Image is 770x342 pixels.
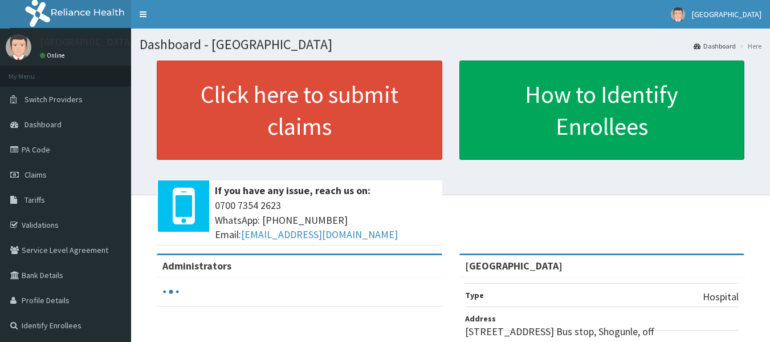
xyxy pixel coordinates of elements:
p: [GEOGRAPHIC_DATA] [40,37,134,47]
b: Type [465,290,484,300]
strong: [GEOGRAPHIC_DATA] [465,259,563,272]
li: Here [737,41,761,51]
span: Tariffs [25,195,45,205]
span: 0700 7354 2623 WhatsApp: [PHONE_NUMBER] Email: [215,198,437,242]
img: User Image [671,7,685,22]
svg: audio-loading [162,283,180,300]
b: Administrators [162,259,231,272]
b: Address [465,313,496,324]
h1: Dashboard - [GEOGRAPHIC_DATA] [140,37,761,52]
span: Switch Providers [25,94,83,104]
span: Claims [25,170,47,180]
img: User Image [6,34,31,60]
span: [GEOGRAPHIC_DATA] [692,9,761,19]
a: [EMAIL_ADDRESS][DOMAIN_NAME] [241,228,398,241]
span: Dashboard [25,119,62,130]
a: Click here to submit claims [157,61,442,160]
b: If you have any issue, reach us on: [215,184,370,197]
p: Hospital [703,289,739,304]
a: How to Identify Enrollees [459,61,745,160]
a: Dashboard [694,41,736,51]
a: Online [40,51,67,59]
